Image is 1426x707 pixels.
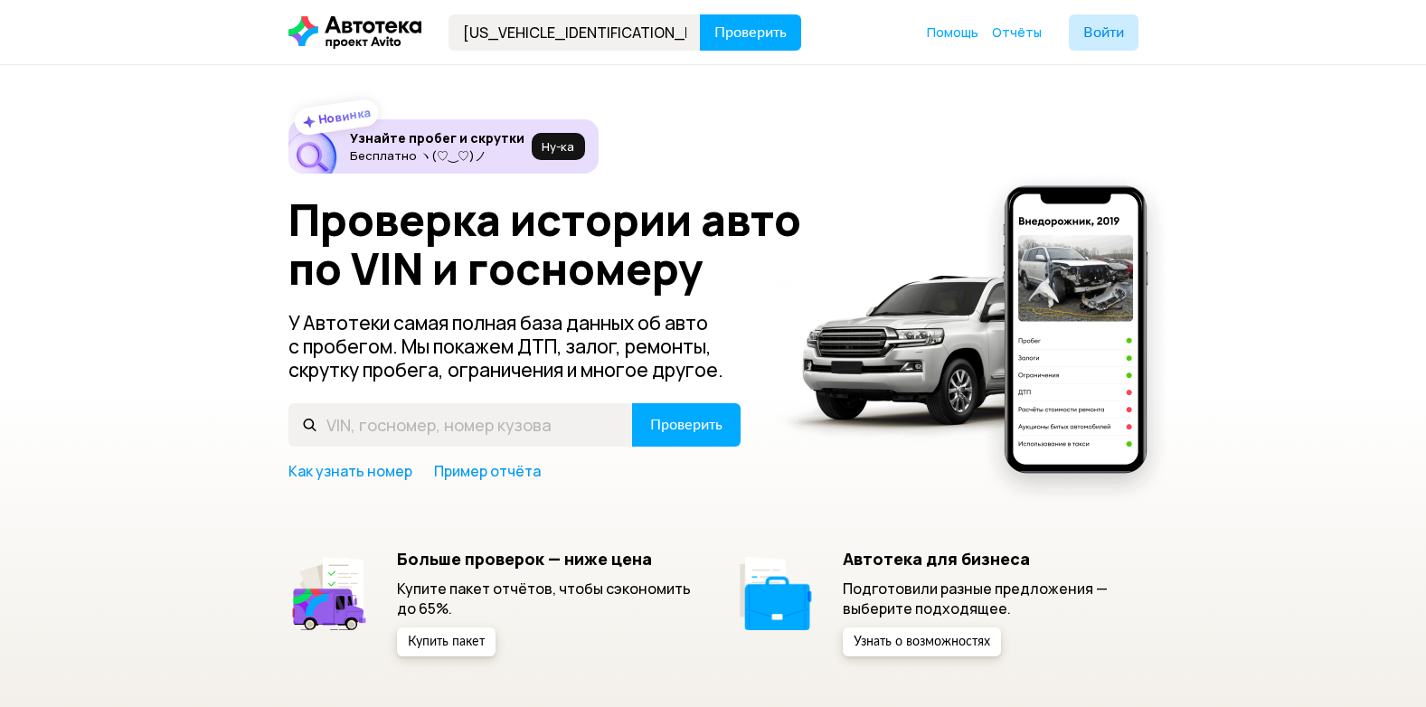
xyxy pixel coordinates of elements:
input: VIN, госномер, номер кузова [288,403,633,447]
p: Купите пакет отчётов, чтобы сэкономить до 65%. [397,579,693,618]
span: Купить пакет [408,636,485,648]
button: Узнать о возможностях [843,627,1001,656]
span: Помощь [927,24,978,41]
span: Отчёты [992,24,1042,41]
button: Проверить [632,403,741,447]
p: Подготовили разные предложения — выберите подходящее. [843,579,1138,618]
a: Пример отчёта [434,461,541,481]
input: VIN, госномер, номер кузова [449,14,701,51]
span: Проверить [714,25,787,40]
a: Отчёты [992,24,1042,42]
button: Купить пакет [397,627,496,656]
span: Войти [1083,25,1124,40]
a: Как узнать номер [288,461,412,481]
h1: Проверка истории авто по VIN и госномеру [288,195,828,293]
a: Помощь [927,24,978,42]
h5: Автотека для бизнеса [843,549,1138,569]
span: Проверить [650,418,722,432]
span: Ну‑ка [542,139,574,154]
h5: Больше проверок — ниже цена [397,549,693,569]
button: Проверить [700,14,801,51]
h6: Узнайте пробег и скрутки [350,130,524,146]
p: У Автотеки самая полная база данных об авто с пробегом. Мы покажем ДТП, залог, ремонты, скрутку п... [288,311,742,382]
button: Войти [1069,14,1138,51]
p: Бесплатно ヽ(♡‿♡)ノ [350,148,524,163]
strong: Новинка [316,104,372,127]
span: Узнать о возможностях [854,636,990,648]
